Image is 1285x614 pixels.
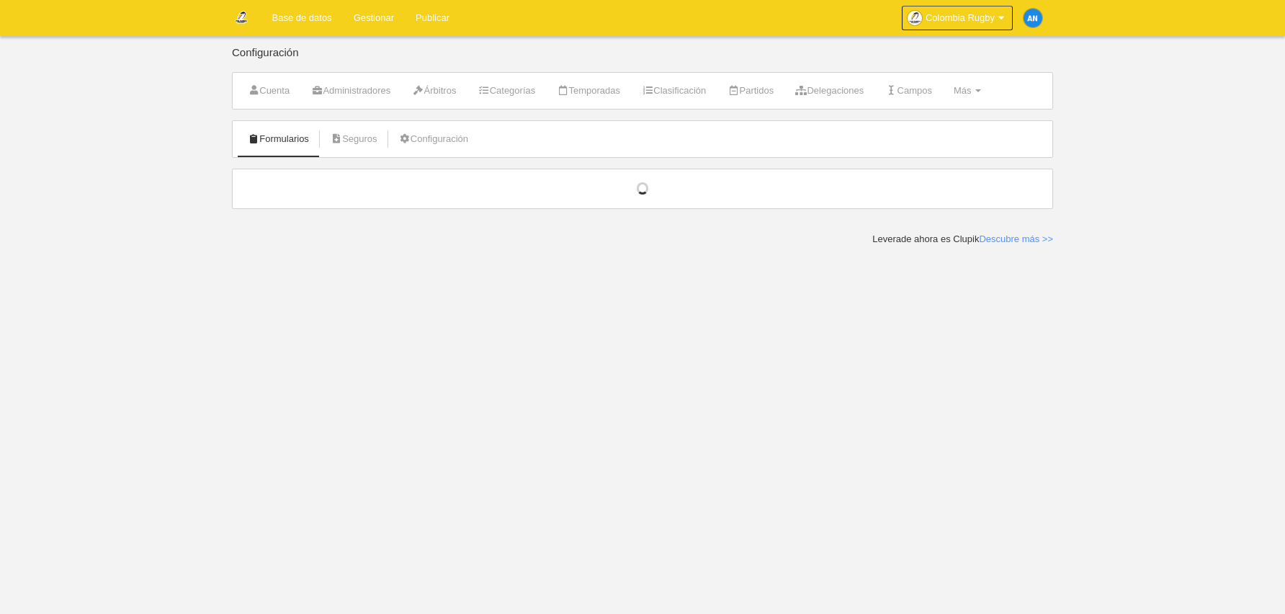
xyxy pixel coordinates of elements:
span: Colombia Rugby [926,11,995,25]
a: Configuración [391,128,476,150]
span: Más [954,85,972,96]
a: Formularios [240,128,317,150]
div: Cargando [247,182,1038,195]
a: Clasificación [634,80,714,102]
a: Administradores [303,80,398,102]
a: Cuenta [240,80,297,102]
img: c2l6ZT0zMHgzMCZmcz05JnRleHQ9QU4mYmc9MWU4OGU1.png [1024,9,1042,27]
a: Descubre más >> [979,233,1053,244]
a: Campos [877,80,940,102]
div: Configuración [232,47,1053,72]
div: Leverade ahora es Clupik [872,233,1053,246]
a: Temporadas [549,80,628,102]
a: Delegaciones [787,80,872,102]
a: Categorías [470,80,543,102]
a: Partidos [720,80,782,102]
a: Colombia Rugby [902,6,1013,30]
img: Oanpu9v8aySI.30x30.jpg [908,11,922,25]
a: Seguros [323,128,385,150]
a: Árbitros [404,80,464,102]
a: Más [946,80,989,102]
img: Colombia Rugby [233,9,250,26]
